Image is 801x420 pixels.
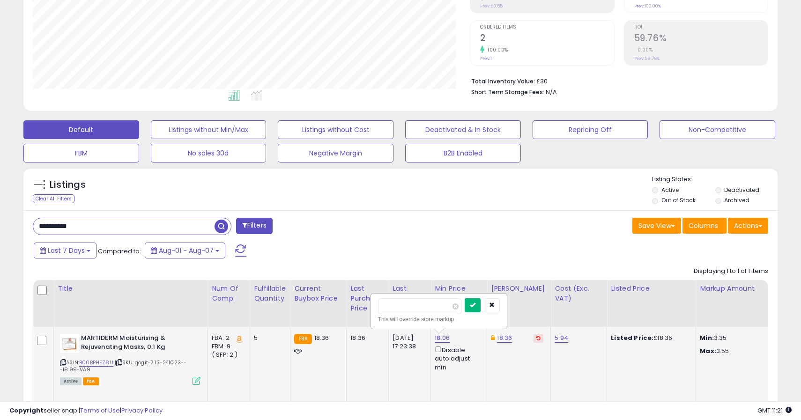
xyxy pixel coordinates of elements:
[700,346,716,355] strong: Max:
[632,218,681,234] button: Save View
[634,25,768,30] span: ROI
[34,243,96,258] button: Last 7 Days
[254,334,283,342] div: 5
[50,178,86,192] h5: Listings
[60,334,79,353] img: 4102icpI++L._SL40_.jpg
[393,284,427,323] div: Last Purchase Date (GMT)
[700,333,714,342] strong: Min:
[378,315,500,324] div: This will override store markup
[471,77,535,85] b: Total Inventory Value:
[480,3,503,9] small: Prev: £3.55
[611,333,653,342] b: Listed Price:
[435,345,480,372] div: Disable auto adjust min
[60,334,200,384] div: ASIN:
[634,3,661,9] small: Prev: 100.00%
[393,334,423,351] div: [DATE] 17:23:38
[254,284,286,303] div: Fulfillable Quantity
[435,284,483,294] div: Min Price
[151,144,267,162] button: No sales 30d
[33,194,74,203] div: Clear All Filters
[660,120,775,139] button: Non-Competitive
[634,56,660,61] small: Prev: 59.76%
[236,218,273,234] button: Filters
[212,284,246,303] div: Num of Comp.
[278,120,393,139] button: Listings without Cost
[405,144,521,162] button: B2B Enabled
[23,144,139,162] button: FBM
[661,196,696,204] label: Out of Stock
[728,218,768,234] button: Actions
[212,334,243,342] div: FBA: 2
[60,359,186,373] span: | SKU: qogit-7.13-241023---18.99-VA9
[278,144,393,162] button: Negative Margin
[405,120,521,139] button: Deactivated & In Stock
[724,196,749,204] label: Archived
[314,333,329,342] span: 18.36
[555,284,603,303] div: Cost (Exc. VAT)
[700,334,778,342] p: 3.35
[611,334,689,342] div: £18.36
[682,218,727,234] button: Columns
[480,56,492,61] small: Prev: 1
[151,120,267,139] button: Listings without Min/Max
[23,120,139,139] button: Default
[294,334,311,344] small: FBA
[159,246,214,255] span: Aug-01 - Aug-07
[757,406,792,415] span: 2025-08-15 11:21 GMT
[121,406,163,415] a: Privacy Policy
[145,243,225,258] button: Aug-01 - Aug-07
[79,359,113,367] a: B00BPHEZ8U
[9,406,44,415] strong: Copyright
[497,333,512,343] a: 18.36
[212,342,243,351] div: FBM: 9
[546,88,557,96] span: N/A
[694,267,768,276] div: Displaying 1 to 1 of 1 items
[80,406,120,415] a: Terms of Use
[58,284,204,294] div: Title
[471,88,544,96] b: Short Term Storage Fees:
[491,284,547,294] div: [PERSON_NAME]
[634,46,653,53] small: 0.00%
[661,186,679,194] label: Active
[700,284,781,294] div: Markup Amount
[652,175,777,184] p: Listing States:
[555,333,568,343] a: 5.94
[611,284,692,294] div: Listed Price
[98,247,141,256] span: Compared to:
[689,221,718,230] span: Columns
[533,120,648,139] button: Repricing Off
[81,334,195,354] b: MARTIDERM Moisturising & Rejuvenating Masks, 0.1 Kg
[480,33,614,45] h2: 2
[724,186,759,194] label: Deactivated
[212,351,243,359] div: ( SFP: 2 )
[435,333,450,343] a: 18.06
[9,406,163,415] div: seller snap | |
[83,377,99,385] span: FBA
[484,46,508,53] small: 100.00%
[471,75,761,86] li: £30
[350,284,385,313] div: Last Purchase Price
[60,377,82,385] span: All listings currently available for purchase on Amazon
[700,347,778,355] p: 3.55
[634,33,768,45] h2: 59.76%
[350,334,381,342] div: 18.36
[294,284,342,303] div: Current Buybox Price
[480,25,614,30] span: Ordered Items
[48,246,85,255] span: Last 7 Days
